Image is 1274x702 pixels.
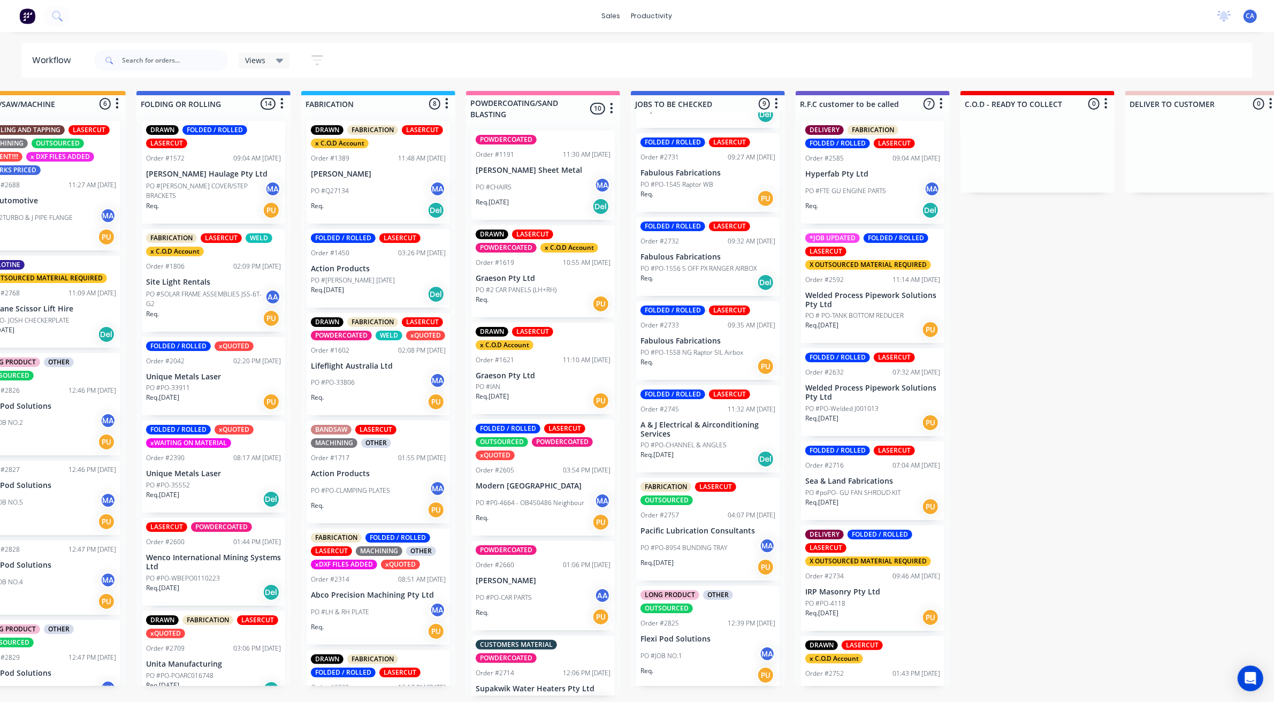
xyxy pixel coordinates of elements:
[146,553,281,571] p: Wenco International Mining Systems Ltd
[146,341,211,351] div: FOLDED / ROLLED
[428,501,445,518] div: PU
[355,425,396,434] div: LASERCUT
[142,229,285,332] div: FABRICATIONLASERCUTWELDx C.O.D AccountOrder #180602:09 PM [DATE]Site Light RentalsPO #SOLAR FRAME...
[801,121,944,224] div: DELIVERYFABRICATIONFOLDED / ROLLEDLASERCUTOrder #258509:04 AM [DATE]Hyperfab Pty LtdPO #FTE GU EN...
[640,526,775,536] p: Pacific Lubrication Consultants
[805,247,846,256] div: LASERCUT
[848,530,912,539] div: FOLDED / ROLLED
[512,230,553,239] div: LASERCUT
[848,125,898,135] div: FABRICATION
[430,480,446,497] div: MA
[311,154,349,163] div: Order #1389
[892,368,940,377] div: 07:32 AM [DATE]
[594,177,611,193] div: MA
[640,543,727,553] p: PO #PO-8954 BUNDING TRAY
[759,538,775,554] div: MA
[146,469,281,478] p: Unique Metals Laser
[540,243,598,253] div: x C.O.D Account
[311,331,372,340] div: POWDERCOATED
[640,236,679,246] div: Order #2732
[805,139,870,148] div: FOLDED / ROLLED
[864,233,928,243] div: FOLDED / ROLLED
[146,537,185,547] div: Order #2600
[311,438,357,448] div: MACHINING
[471,419,615,536] div: FOLDED / ROLLEDLASERCUTOUTSOURCEDPOWDERCOATEDxQUOTEDOrder #260503:54 PM [DATE]Modern [GEOGRAPHIC_...
[32,139,84,148] div: OUTSOURCED
[100,572,116,588] div: MA
[146,425,211,434] div: FOLDED / ROLLED
[263,393,280,410] div: PU
[311,393,324,402] p: Req.
[100,492,116,508] div: MA
[265,181,281,197] div: MA
[476,197,509,207] p: Req. [DATE]
[476,230,508,239] div: DRAWN
[146,309,159,319] p: Req.
[476,295,489,304] p: Req.
[476,274,611,283] p: Graeson Pty Ltd
[709,138,750,147] div: LASERCUT
[640,152,679,162] div: Order #2731
[640,253,775,262] p: Fabulous Fabrications
[532,437,593,447] div: POWDERCOATED
[640,405,679,414] div: Order #2745
[640,510,679,520] div: Order #2757
[146,574,220,583] p: PO #PO-WBEPO0110223
[640,264,757,273] p: PO #PO-1556 5 OFF PX RANGER AIRBOX
[379,233,421,243] div: LASERCUT
[805,154,844,163] div: Order #2585
[471,541,615,630] div: POWDERCOATEDOrder #266001:06 PM [DATE][PERSON_NAME]PO #PO-CAR PARTSAAReq.PU
[146,583,179,593] p: Req. [DATE]
[640,558,674,568] p: Req. [DATE]
[640,222,705,231] div: FOLDED / ROLLED
[640,180,713,189] p: PO #PO-1545 Raptor WB
[68,125,110,135] div: LASERCUT
[476,451,515,460] div: xQUOTED
[146,181,265,201] p: PO #[PERSON_NAME] COVER/STEP BRACKETS
[757,274,774,291] div: Del
[695,482,736,492] div: LASERCUT
[805,170,940,179] p: Hyperfab Pty Ltd
[801,525,944,631] div: DELIVERYFOLDED / ROLLEDLASERCUTX OUTSOURCED MATERIAL REQUIREDOrder #273409:46 AM [DATE]IRP Masonr...
[19,8,35,24] img: Factory
[805,414,838,423] p: Req. [DATE]
[805,201,818,211] p: Req.
[44,357,74,367] div: OTHER
[892,275,940,285] div: 11:14 AM [DATE]
[640,321,679,330] div: Order #2733
[640,495,693,505] div: OUTSOURCED
[805,353,870,362] div: FOLDED / ROLLED
[640,348,743,357] p: PO #PO-1558 NG Raptor SIL Airbox
[640,138,705,147] div: FOLDED / ROLLED
[594,493,611,509] div: MA
[146,233,197,243] div: FABRICATION
[398,248,446,258] div: 03:26 PM [DATE]
[406,546,436,556] div: OTHER
[215,341,254,351] div: xQUOTED
[398,154,446,163] div: 11:48 AM [DATE]
[476,135,537,144] div: POWDERCOATED
[398,575,446,584] div: 08:51 AM [DATE]
[512,327,553,337] div: LASERCUT
[1246,11,1255,21] span: CA
[307,529,450,645] div: FABRICATIONFOLDED / ROLLEDLASERCUTMACHININGOTHERxDXF FILES ADDEDxQUOTEDOrder #231408:51 AM [DATE]...
[146,356,185,366] div: Order #2042
[805,461,844,470] div: Order #2716
[406,331,445,340] div: xQUOTED
[757,451,774,468] div: Del
[476,355,514,365] div: Order #1621
[476,424,540,433] div: FOLDED / ROLLED
[201,233,242,243] div: LASERCUT
[805,571,844,581] div: Order #2734
[311,453,349,463] div: Order #1717
[924,181,940,197] div: MA
[805,186,886,196] p: PO #FTE GU ENGINE PARTS
[640,337,775,346] p: Fabulous Fabrications
[805,446,870,455] div: FOLDED / ROLLED
[311,575,349,584] div: Order #2314
[311,469,446,478] p: Action Products
[402,317,443,327] div: LASERCUT
[182,125,247,135] div: FOLDED / ROLLED
[805,311,904,321] p: PO # PO-TANK BOTTOM REDUCER
[311,346,349,355] div: Order #1602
